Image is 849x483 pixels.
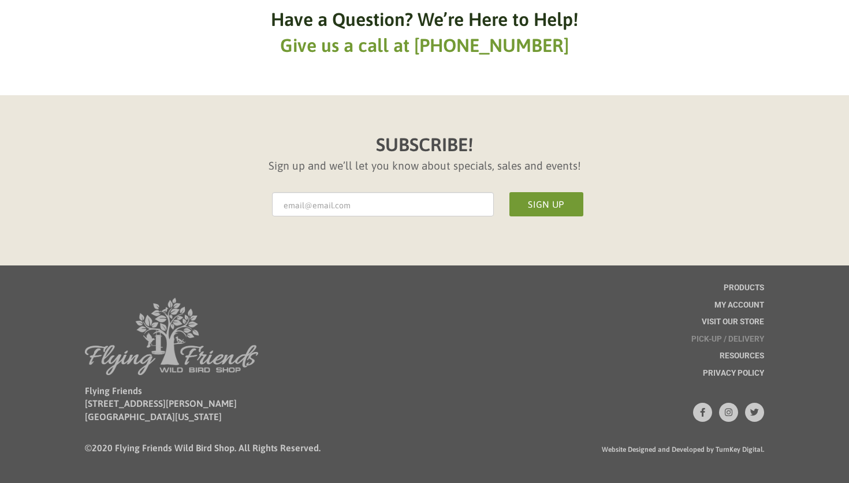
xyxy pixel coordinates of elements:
[85,298,258,375] img: Flying Friends Wild Bird Shop Logo - With Gray Overlay
[280,35,569,56] a: Give us a call at [PHONE_NUMBER]
[85,384,237,423] div: Flying Friends
[703,369,764,377] span: Privacy Policy
[720,352,764,360] span: Resources
[691,335,764,343] span: Pick-up / Delivery
[272,192,494,216] input: email@email.com
[269,158,581,174] h6: Sign up and we’ll let you know about specials, sales and events!
[602,445,764,455] div: Website Designed and Developed by TurnKey Digital.
[720,352,764,369] a: Resources
[271,7,578,33] h6: Have a Question? We’re Here to Help!
[702,318,764,326] span: Visit Our Store
[703,369,764,387] a: Privacy Policy
[509,192,583,216] button: Sign Up
[714,301,764,309] span: My account
[702,318,764,335] a: Visit Our Store
[691,335,764,353] a: Pick-up / Delivery
[85,398,237,421] a: [STREET_ADDRESS][PERSON_NAME][GEOGRAPHIC_DATA][US_STATE]
[724,284,764,301] a: Products
[724,284,764,292] span: Products
[85,441,321,454] div: ©2020 Flying Friends Wild Bird Shop. All Rights Reserved.
[376,132,473,158] h6: SUBSCRIBE!
[714,301,764,319] a: My account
